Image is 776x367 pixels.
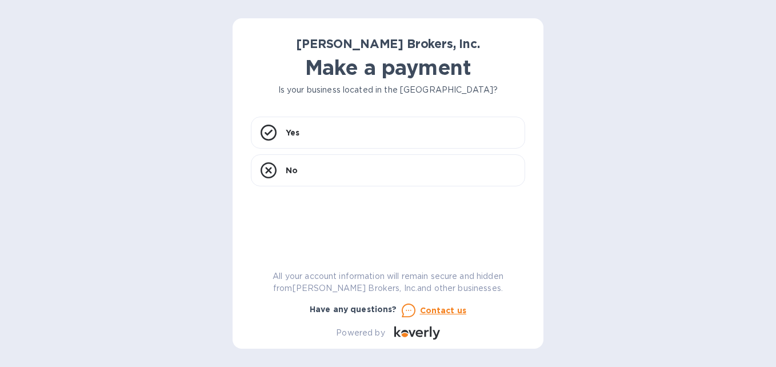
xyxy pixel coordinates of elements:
[310,305,397,314] b: Have any questions?
[286,165,298,176] p: No
[251,270,525,294] p: All your account information will remain secure and hidden from [PERSON_NAME] Brokers, Inc. and o...
[420,306,467,315] u: Contact us
[286,127,299,138] p: Yes
[251,55,525,79] h1: Make a payment
[336,327,385,339] p: Powered by
[296,37,479,51] b: [PERSON_NAME] Brokers, Inc.
[251,84,525,96] p: Is your business located in the [GEOGRAPHIC_DATA]?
